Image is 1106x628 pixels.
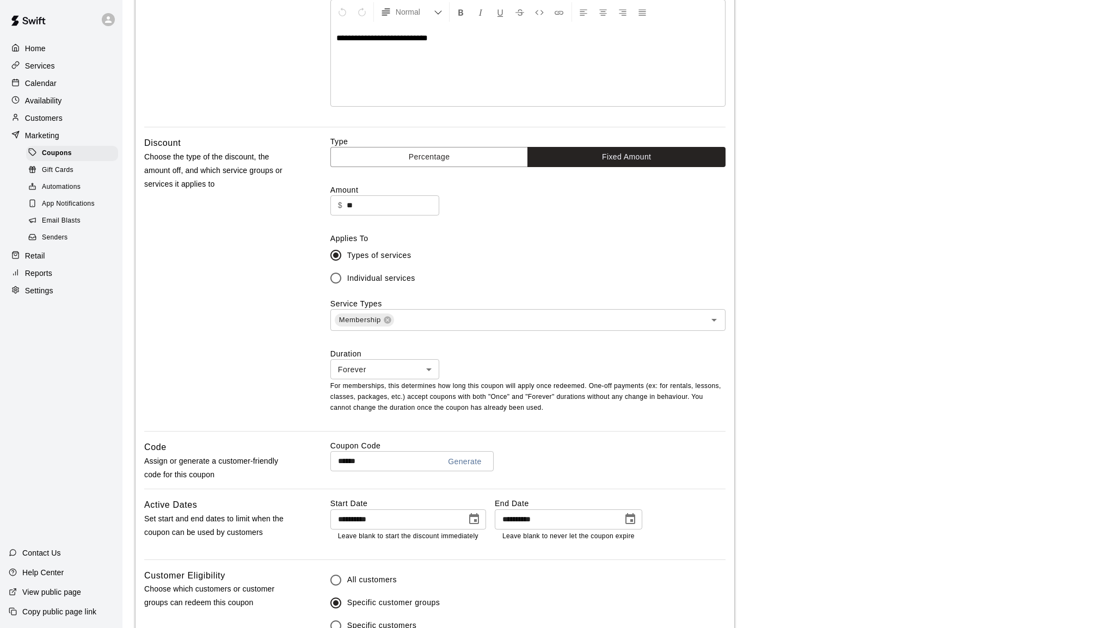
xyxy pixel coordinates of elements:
p: Choose the type of the discount, the amount off, and which service groups or services it applies to [144,150,296,192]
p: For memberships, this determines how long this coupon will apply once redeemed. One-off payments ... [330,381,726,414]
a: Automations [26,179,122,196]
a: Home [9,40,114,57]
p: Help Center [22,567,64,578]
p: Leave blank to start the discount immediately [338,531,478,542]
span: Senders [42,232,68,243]
div: Membership [335,313,394,327]
span: Normal [396,7,434,17]
div: Coupons [26,146,118,161]
div: Email Blasts [26,213,118,229]
p: Copy public page link [22,606,96,617]
p: Retail [25,250,45,261]
button: Insert Code [530,2,549,22]
label: Coupon Code [330,440,726,451]
button: Fixed Amount [527,147,726,167]
div: Gift Cards [26,163,118,178]
button: Format Underline [491,2,509,22]
h6: Discount [144,136,181,150]
button: Choose date, selected date is Sep 15, 2025 [463,508,485,530]
button: Format Strikethrough [511,2,529,22]
a: Availability [9,93,114,109]
label: Amount [330,184,726,195]
span: Membership [335,315,385,325]
label: Applies To [330,233,726,244]
span: Email Blasts [42,216,81,226]
button: Redo [353,2,371,22]
a: Reports [9,265,114,281]
h6: Active Dates [144,498,198,512]
span: Automations [42,182,81,193]
p: Settings [25,285,53,296]
p: Calendar [25,78,57,89]
span: All customers [347,574,397,586]
label: Start Date [330,498,486,509]
a: Senders [26,230,122,247]
button: Choose date, selected date is Dec 31, 2025 [619,508,641,530]
div: App Notifications [26,196,118,212]
span: App Notifications [42,199,95,210]
p: Contact Us [22,547,61,558]
p: Assign or generate a customer-friendly code for this coupon [144,454,296,482]
button: Right Align [613,2,632,22]
h6: Customer Eligibility [144,569,225,583]
button: Justify Align [633,2,652,22]
button: Left Align [574,2,593,22]
div: Senders [26,230,118,245]
button: Undo [333,2,352,22]
label: Duration [330,348,726,359]
p: Leave blank to never let the coupon expire [502,531,635,542]
p: View public page [22,587,81,598]
button: Insert Link [550,2,568,22]
a: Retail [9,248,114,264]
span: Specific customer groups [347,597,440,608]
a: Marketing [9,127,114,144]
p: $ [338,200,342,211]
p: Customers [25,113,63,124]
a: App Notifications [26,196,122,213]
p: Services [25,60,55,71]
p: Home [25,43,46,54]
p: Availability [25,95,62,106]
label: Type [330,136,726,147]
p: Choose which customers or customer groups can redeem this coupon [144,582,296,609]
a: Gift Cards [26,162,122,178]
span: Types of services [347,250,411,261]
div: Forever [330,359,439,379]
button: Center Align [594,2,612,22]
p: Set start and end dates to limit when the coupon can be used by customers [144,512,296,539]
button: Percentage [330,147,529,167]
span: Coupons [42,148,72,159]
p: Reports [25,268,52,279]
button: Format Italics [471,2,490,22]
a: Calendar [9,75,114,91]
a: Customers [9,110,114,126]
a: Settings [9,282,114,299]
span: Individual services [347,273,415,284]
label: Service Types [330,299,382,308]
a: Coupons [26,145,122,162]
button: Formatting Options [376,2,447,22]
a: Services [9,58,114,74]
button: Open [706,312,722,328]
div: Automations [26,180,118,195]
button: Format Bold [452,2,470,22]
p: Marketing [25,130,59,141]
label: End Date [495,498,642,509]
h6: Code [144,440,167,454]
button: Generate [444,452,486,472]
span: Gift Cards [42,165,73,176]
a: Email Blasts [26,213,122,230]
